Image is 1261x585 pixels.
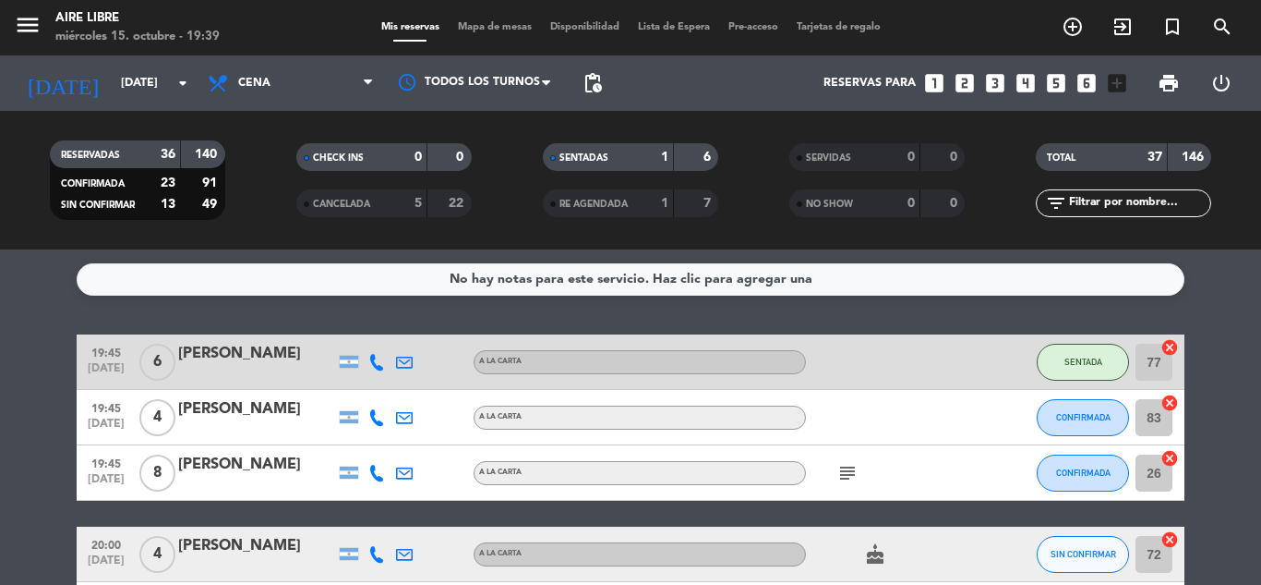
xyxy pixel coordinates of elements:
[372,22,449,32] span: Mis reservas
[719,22,787,32] span: Pre-acceso
[1210,72,1232,94] i: power_settings_new
[864,543,886,566] i: cake
[703,151,715,164] strong: 6
[661,151,668,164] strong: 1
[1160,449,1179,468] i: cancel
[83,418,129,439] span: [DATE]
[1158,72,1180,94] span: print
[14,63,112,104] i: [DATE]
[1147,151,1162,164] strong: 37
[1161,16,1183,38] i: turned_in_not
[1037,536,1129,573] button: SIN CONFIRMAR
[313,200,370,209] span: CANCELADA
[1160,530,1179,549] i: cancel
[983,71,1007,95] i: looks_3
[449,22,541,32] span: Mapa de mesas
[161,177,175,189] strong: 23
[55,28,220,46] div: miércoles 15. octubre - 19:39
[1111,16,1134,38] i: exit_to_app
[559,153,608,163] span: SENTADAS
[479,469,522,476] span: A LA CARTA
[161,148,175,161] strong: 36
[787,22,890,32] span: Tarjetas de regalo
[1160,338,1179,357] i: cancel
[161,198,175,211] strong: 13
[1160,394,1179,412] i: cancel
[1075,71,1099,95] i: looks_6
[907,197,915,210] strong: 0
[139,536,175,573] span: 4
[195,148,221,161] strong: 140
[14,11,42,45] button: menu
[55,9,220,28] div: Aire Libre
[1045,192,1067,214] i: filter_list
[83,396,129,418] span: 19:45
[449,197,467,210] strong: 22
[823,77,916,90] span: Reservas para
[806,200,853,209] span: NO SHOW
[139,399,175,436] span: 4
[61,151,120,160] span: RESERVADAS
[661,197,668,210] strong: 1
[1044,71,1068,95] i: looks_5
[922,71,946,95] i: looks_one
[950,197,961,210] strong: 0
[83,473,129,494] span: [DATE]
[83,533,129,555] span: 20:00
[950,151,961,164] strong: 0
[1014,71,1038,95] i: looks_4
[1047,153,1075,163] span: TOTAL
[479,413,522,420] span: A LA CARTA
[61,179,125,189] span: CONFIRMADA
[238,77,270,90] span: Cena
[479,358,522,365] span: A LA CARTA
[414,151,422,164] strong: 0
[178,453,335,477] div: [PERSON_NAME]
[178,342,335,366] div: [PERSON_NAME]
[178,397,335,421] div: [PERSON_NAME]
[836,462,859,484] i: subject
[14,11,42,39] i: menu
[61,201,135,210] span: SIN CONFIRMAR
[202,177,221,189] strong: 91
[1067,193,1210,213] input: Filtrar por nombre...
[1182,151,1207,164] strong: 146
[559,200,628,209] span: RE AGENDADA
[806,153,851,163] span: SERVIDAS
[456,151,467,164] strong: 0
[1037,455,1129,492] button: CONFIRMADA
[1037,399,1129,436] button: CONFIRMADA
[1056,412,1111,422] span: CONFIRMADA
[83,341,129,362] span: 19:45
[1056,468,1111,478] span: CONFIRMADA
[313,153,364,163] span: CHECK INS
[953,71,977,95] i: looks_two
[1064,357,1102,367] span: SENTADA
[1051,549,1116,559] span: SIN CONFIRMAR
[139,455,175,492] span: 8
[139,344,175,381] span: 6
[172,72,194,94] i: arrow_drop_down
[83,452,129,473] span: 19:45
[83,362,129,384] span: [DATE]
[479,550,522,557] span: A LA CARTA
[1195,55,1247,111] div: LOG OUT
[1211,16,1233,38] i: search
[582,72,604,94] span: pending_actions
[629,22,719,32] span: Lista de Espera
[202,198,221,211] strong: 49
[907,151,915,164] strong: 0
[414,197,422,210] strong: 5
[83,555,129,576] span: [DATE]
[178,534,335,558] div: [PERSON_NAME]
[1037,344,1129,381] button: SENTADA
[1062,16,1084,38] i: add_circle_outline
[1105,71,1129,95] i: add_box
[541,22,629,32] span: Disponibilidad
[450,269,812,290] div: No hay notas para este servicio. Haz clic para agregar una
[703,197,715,210] strong: 7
